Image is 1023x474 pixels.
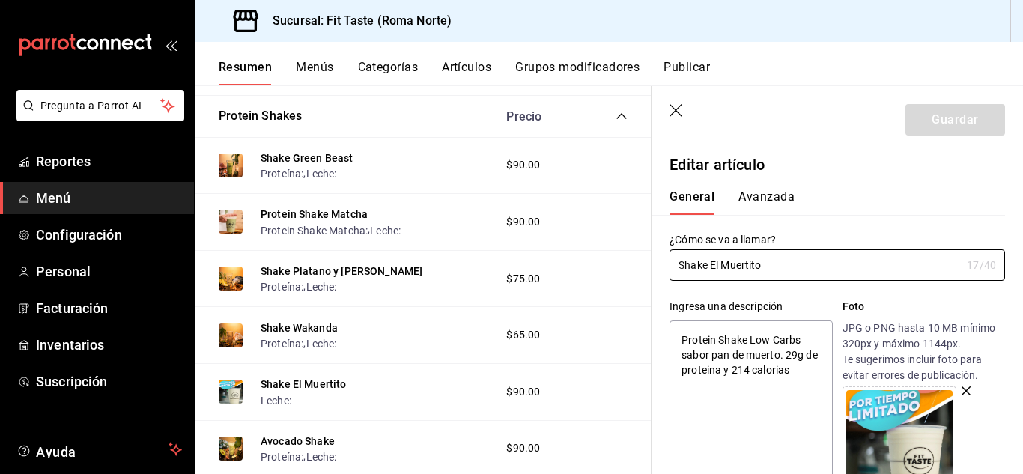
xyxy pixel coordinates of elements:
span: $90.00 [506,440,540,456]
span: Pregunta a Parrot AI [40,98,161,114]
button: General [670,189,714,215]
button: Proteína: [261,279,303,294]
span: Ayuda [36,440,163,458]
div: navigation tabs [219,60,1023,85]
button: Shake El Muertito [261,377,347,392]
button: Protein Shake Matcha [261,207,368,222]
button: Artículos [442,60,491,85]
p: JPG o PNG hasta 10 MB mínimo 320px y máximo 1144px. Te sugerimos incluir foto para evitar errores... [843,320,1005,383]
button: Leche: [370,223,401,238]
button: Shake Green Beast [261,151,353,165]
button: Grupos modificadores [515,60,640,85]
button: collapse-category-row [616,110,628,122]
button: Proteína: [261,449,303,464]
button: Leche: [306,449,337,464]
button: Proteína: [261,166,303,181]
div: Precio [491,109,587,124]
img: Preview [219,267,243,291]
div: navigation tabs [670,189,987,215]
div: , [261,335,338,351]
button: Shake Platano y [PERSON_NAME] [261,264,422,279]
button: Leche: [306,336,337,351]
span: Inventarios [36,335,182,355]
img: Preview [219,210,243,234]
button: Proteína: [261,336,303,351]
div: , [261,449,336,464]
button: open_drawer_menu [165,39,177,51]
p: Foto [843,299,1005,315]
span: Suscripción [36,371,182,392]
span: Reportes [36,151,182,171]
div: , [261,279,422,294]
button: Leche: [306,166,337,181]
img: Preview [219,437,243,461]
button: Pregunta a Parrot AI [16,90,184,121]
div: , [261,222,401,237]
a: Pregunta a Parrot AI [10,109,184,124]
span: $90.00 [506,384,540,400]
span: $65.00 [506,327,540,343]
button: Protein Shakes [219,108,302,125]
span: Facturación [36,298,182,318]
button: Menús [296,60,333,85]
button: Categorías [358,60,419,85]
img: Preview [219,323,243,347]
button: Shake Wakanda [261,320,338,335]
div: 17 /40 [967,258,996,273]
button: Avocado Shake [261,434,335,449]
h3: Sucursal: Fit Taste (Roma Norte) [261,12,452,30]
img: Preview [219,154,243,177]
button: Leche: [306,279,337,294]
div: Ingresa una descripción [670,299,832,315]
button: Avanzada [738,189,795,215]
button: Leche: [261,393,291,408]
span: $75.00 [506,271,540,287]
div: , [261,165,353,181]
span: Configuración [36,225,182,245]
span: $90.00 [506,157,540,173]
button: Protein Shake Matcha: [261,223,368,238]
button: Resumen [219,60,272,85]
span: Personal [36,261,182,282]
p: Editar artículo [670,154,1005,176]
button: Publicar [664,60,710,85]
img: Preview [219,380,243,404]
label: ¿Cómo se va a llamar? [670,234,1005,245]
span: Menú [36,188,182,208]
span: $90.00 [506,214,540,230]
